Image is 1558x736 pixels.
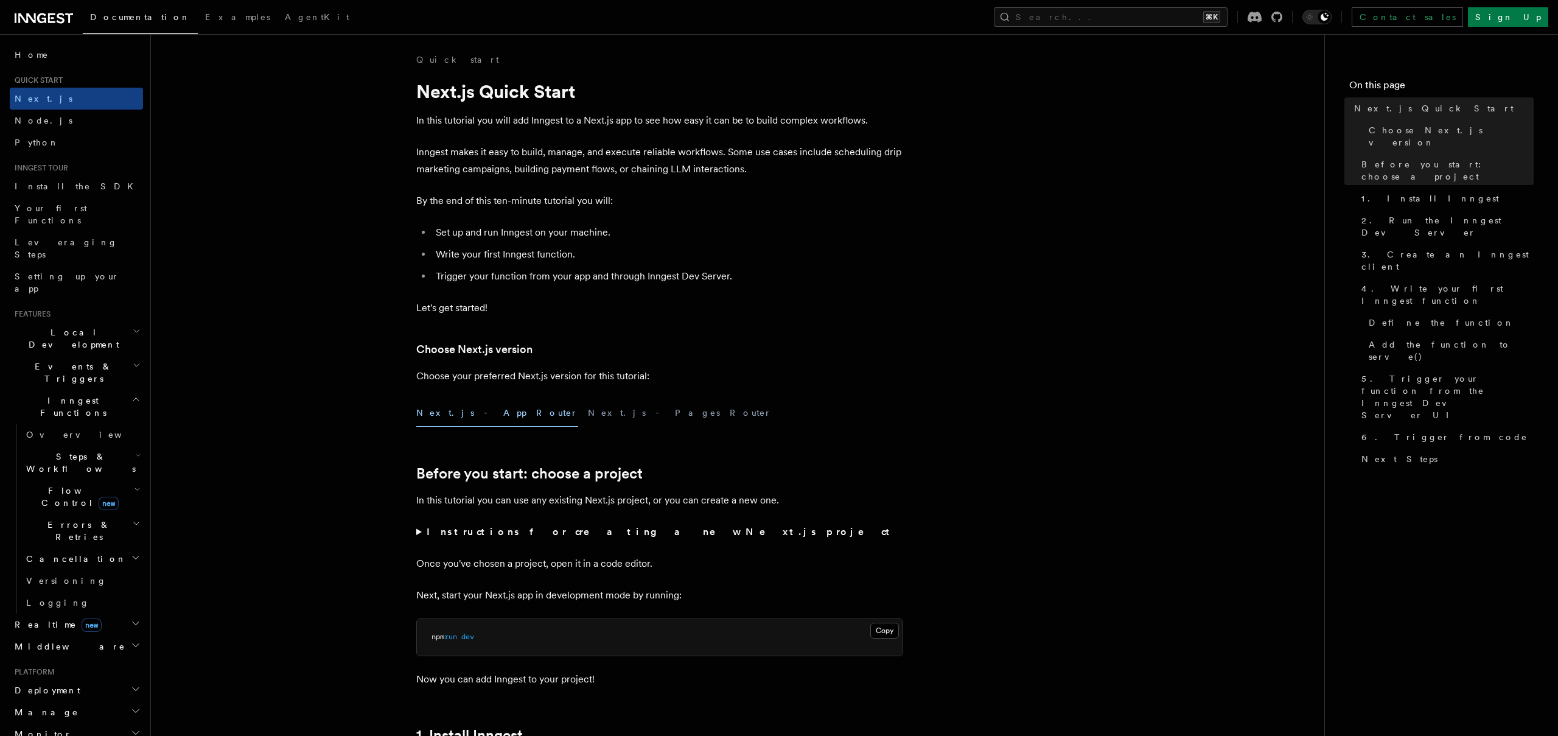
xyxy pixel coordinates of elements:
p: Now you can add Inngest to your project! [416,671,903,688]
span: 1. Install Inngest [1361,192,1499,205]
span: Deployment [10,684,80,696]
a: Before you start: choose a project [416,465,643,482]
button: Flow Controlnew [21,480,143,514]
span: Before you start: choose a project [1361,158,1534,183]
a: Before you start: choose a project [1357,153,1534,188]
button: Inngest Functions [10,390,143,424]
span: Inngest tour [10,163,68,173]
span: Node.js [15,116,72,125]
a: 5. Trigger your function from the Inngest Dev Server UI [1357,368,1534,426]
span: Next.js Quick Start [1354,102,1514,114]
a: Next.js [10,88,143,110]
h4: On this page [1349,78,1534,97]
a: Home [10,44,143,66]
span: Inngest Functions [10,394,131,419]
p: By the end of this ten-minute tutorial you will: [416,192,903,209]
span: Quick start [10,75,63,85]
span: new [99,497,119,510]
span: 6. Trigger from code [1361,431,1528,443]
span: AgentKit [285,12,349,22]
p: Once you've chosen a project, open it in a code editor. [416,555,903,572]
strong: Instructions for creating a new Next.js project [427,526,895,538]
a: Quick start [416,54,499,66]
a: 6. Trigger from code [1357,426,1534,448]
button: Next.js - Pages Router [588,399,772,427]
span: Flow Control [21,485,134,509]
p: In this tutorial you will add Inngest to a Next.js app to see how easy it can be to build complex... [416,112,903,129]
button: Realtimenew [10,614,143,636]
button: Errors & Retries [21,514,143,548]
span: 5. Trigger your function from the Inngest Dev Server UI [1361,373,1534,421]
li: Trigger your function from your app and through Inngest Dev Server. [432,268,903,285]
a: Next.js Quick Start [1349,97,1534,119]
a: Setting up your app [10,265,143,300]
span: Events & Triggers [10,360,133,385]
span: new [82,619,102,632]
a: Overview [21,424,143,446]
span: Overview [26,430,152,440]
span: Middleware [10,640,125,653]
span: Define the function [1369,317,1514,329]
span: dev [461,633,474,641]
summary: Instructions for creating a new Next.js project [416,524,903,541]
button: Deployment [10,679,143,701]
button: Search...⌘K [994,7,1228,27]
span: Manage [10,706,79,718]
p: Let's get started! [416,300,903,317]
a: Node.js [10,110,143,131]
button: Events & Triggers [10,356,143,390]
p: Inngest makes it easy to build, manage, and execute reliable workflows. Some use cases include sc... [416,144,903,178]
span: Versioning [26,576,107,586]
a: 4. Write your first Inngest function [1357,278,1534,312]
span: Next Steps [1361,453,1437,465]
button: Manage [10,701,143,723]
a: 2. Run the Inngest Dev Server [1357,209,1534,244]
kbd: ⌘K [1203,11,1220,23]
a: AgentKit [278,4,357,33]
p: Next, start your Next.js app in development mode by running: [416,587,903,604]
a: Versioning [21,570,143,592]
span: Local Development [10,326,133,351]
a: Sign Up [1468,7,1548,27]
a: Examples [198,4,278,33]
span: 3. Create an Inngest client [1361,248,1534,273]
span: Your first Functions [15,203,87,225]
a: 3. Create an Inngest client [1357,244,1534,278]
span: Setting up your app [15,272,119,293]
button: Local Development [10,321,143,356]
a: Choose Next.js version [1364,119,1534,153]
span: Logging [26,598,89,608]
a: Leveraging Steps [10,231,143,265]
a: Choose Next.js version [416,341,533,358]
span: Cancellation [21,553,127,565]
a: Add the function to serve() [1364,334,1534,368]
span: Realtime [10,619,102,631]
button: Copy [870,623,899,639]
a: Logging [21,592,143,614]
a: Documentation [83,4,198,34]
li: Write your first Inngest function. [432,246,903,263]
span: Install the SDK [15,181,141,191]
span: 4. Write your first Inngest function [1361,282,1534,307]
span: Next.js [15,94,72,103]
a: Your first Functions [10,197,143,231]
a: Next Steps [1357,448,1534,470]
span: Steps & Workflows [21,450,136,475]
span: npm [431,633,444,641]
span: Python [15,138,59,147]
span: Add the function to serve() [1369,338,1534,363]
span: Errors & Retries [21,519,132,543]
span: run [444,633,457,641]
li: Set up and run Inngest on your machine. [432,224,903,241]
button: Middleware [10,636,143,657]
a: 1. Install Inngest [1357,188,1534,209]
a: Define the function [1364,312,1534,334]
p: Choose your preferred Next.js version for this tutorial: [416,368,903,385]
span: Examples [205,12,270,22]
span: Choose Next.js version [1369,124,1534,149]
a: Install the SDK [10,175,143,197]
a: Contact sales [1352,7,1463,27]
button: Cancellation [21,548,143,570]
span: Platform [10,667,55,677]
button: Next.js - App Router [416,399,578,427]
